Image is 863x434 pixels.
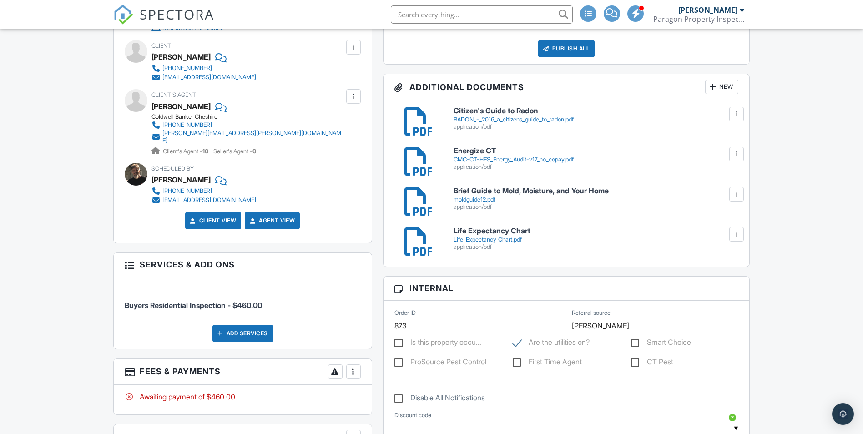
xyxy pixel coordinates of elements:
[151,173,211,187] div: [PERSON_NAME]
[678,5,737,15] div: [PERSON_NAME]
[162,74,256,81] div: [EMAIL_ADDRESS][DOMAIN_NAME]
[125,392,361,402] div: Awaiting payment of $460.00.
[151,91,196,98] span: Client's Agent
[151,130,344,144] a: [PERSON_NAME][EMAIL_ADDRESS][PERSON_NAME][DOMAIN_NAME]
[454,227,739,235] h6: Life Expectancy Chart
[162,187,212,195] div: [PHONE_NUMBER]
[248,216,295,225] a: Agent View
[705,80,738,94] div: New
[454,236,739,243] div: Life_Expectancy_Chart.pdf
[391,5,573,24] input: Search everything...
[384,277,750,300] h3: Internal
[384,74,750,100] h3: Additional Documents
[140,5,214,24] span: SPECTORA
[213,148,256,155] span: Seller's Agent -
[125,301,262,310] span: Buyers Residential Inspection - $460.00
[163,148,210,155] span: Client's Agent -
[631,358,673,369] label: CT Pest
[162,197,256,204] div: [EMAIL_ADDRESS][DOMAIN_NAME]
[454,227,739,250] a: Life Expectancy Chart Life_Expectancy_Chart.pdf application/pdf
[832,403,854,425] div: Open Intercom Messenger
[162,130,344,144] div: [PERSON_NAME][EMAIL_ADDRESS][PERSON_NAME][DOMAIN_NAME]
[394,338,481,349] label: Is this property occupied?
[151,121,344,130] a: [PHONE_NUMBER]
[188,216,237,225] a: Client View
[572,309,611,317] label: Referral source
[454,163,739,171] div: application/pdf
[151,64,256,73] a: [PHONE_NUMBER]
[454,107,739,115] h6: Citizen's Guide to Radon
[113,12,214,31] a: SPECTORA
[454,116,739,123] div: RADON_-_2016_a_citizens_guide_to_radon.pdf
[454,147,739,155] h6: Energize CT
[202,148,208,155] strong: 10
[212,325,273,342] div: Add Services
[454,243,739,251] div: application/pdf
[151,73,256,82] a: [EMAIL_ADDRESS][DOMAIN_NAME]
[162,65,212,72] div: [PHONE_NUMBER]
[454,107,739,130] a: Citizen's Guide to Radon RADON_-_2016_a_citizens_guide_to_radon.pdf application/pdf
[151,187,256,196] a: [PHONE_NUMBER]
[454,203,739,211] div: application/pdf
[151,100,211,113] a: [PERSON_NAME]
[151,42,171,49] span: Client
[394,394,485,405] label: Disable All Notifications
[151,165,194,172] span: Scheduled By
[151,196,256,205] a: [EMAIL_ADDRESS][DOMAIN_NAME]
[454,156,739,163] div: CMC-CT-HES_Energy_Audit-v17_no_copay.pdf
[454,187,739,195] h6: Brief Guide to Mold, Moisture, and Your Home
[162,121,212,129] div: [PHONE_NUMBER]
[151,113,351,121] div: Coldwell Banker Cheshire
[113,5,133,25] img: The Best Home Inspection Software - Spectora
[454,196,739,203] div: moldguide12.pdf
[394,411,431,419] label: Discount code
[252,148,256,155] strong: 0
[454,147,739,170] a: Energize CT CMC-CT-HES_Energy_Audit-v17_no_copay.pdf application/pdf
[513,358,582,369] label: First Time Agent
[513,338,590,349] label: Are the utilities on?
[114,359,372,385] h3: Fees & Payments
[538,40,595,57] div: Publish All
[394,309,416,317] label: Order ID
[653,15,744,24] div: Paragon Property Inspections LLC.
[454,187,739,210] a: Brief Guide to Mold, Moisture, and Your Home moldguide12.pdf application/pdf
[125,284,361,318] li: Service: Buyers Residential Inspection
[454,123,739,131] div: application/pdf
[631,338,691,349] label: Smart Choice
[114,253,372,277] h3: Services & Add ons
[394,358,486,369] label: ProSource Pest Control
[151,50,211,64] div: [PERSON_NAME]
